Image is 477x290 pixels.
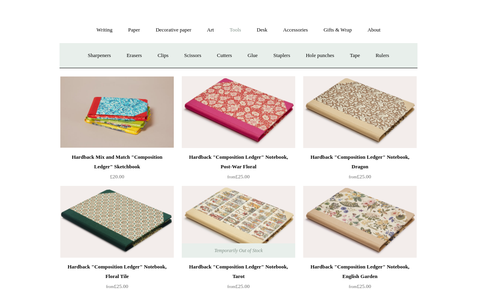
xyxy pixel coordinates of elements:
img: Hardback "Composition Ledger" Notebook, Floral Tile [60,186,174,258]
img: Hardback "Composition Ledger" Notebook, English Garden [303,186,417,258]
img: Hardback "Composition Ledger" Notebook, Tarot [182,186,295,258]
span: Temporarily Out of Stock [206,243,270,258]
a: Hardback "Composition Ledger" Notebook, Floral Tile Hardback "Composition Ledger" Notebook, Flora... [60,186,174,258]
a: Decorative paper [149,20,199,41]
img: Hardback Mix and Match "Composition Ledger" Sketchbook [60,76,174,148]
a: Tools [223,20,248,41]
span: £20.00 [110,174,124,180]
a: Hole punches [298,45,341,66]
a: Paper [121,20,147,41]
span: £25.00 [106,283,128,289]
a: Hardback "Composition Ledger" Notebook, Dragon Hardback "Composition Ledger" Notebook, Dragon [303,76,417,148]
span: from [349,175,357,179]
div: Hardback "Composition Ledger" Notebook, Floral Tile [62,262,172,281]
span: from [106,284,114,289]
a: Desk [250,20,275,41]
a: Cutters [210,45,239,66]
span: £25.00 [227,283,250,289]
a: Staplers [266,45,297,66]
span: £25.00 [349,174,371,180]
a: About [360,20,388,41]
a: Sharpeners [81,45,118,66]
a: Hardback "Composition Ledger" Notebook, Dragon from£25.00 [303,152,417,185]
a: Gifts & Wrap [316,20,359,41]
a: Glue [240,45,265,66]
img: Hardback "Composition Ledger" Notebook, Dragon [303,76,417,148]
a: Scissors [177,45,209,66]
span: from [349,284,357,289]
a: Writing [89,20,120,41]
span: £25.00 [349,283,371,289]
div: Hardback "Composition Ledger" Notebook, English Garden [305,262,415,281]
span: £25.00 [227,174,250,180]
a: Clips [150,45,175,66]
a: Hardback Mix and Match "Composition Ledger" Sketchbook £20.00 [60,152,174,185]
div: Hardback "Composition Ledger" Notebook, Post-War Floral [184,152,293,172]
a: Tape [343,45,367,66]
span: from [227,284,235,289]
a: Hardback "Composition Ledger" Notebook, English Garden Hardback "Composition Ledger" Notebook, En... [303,186,417,258]
div: Hardback Mix and Match "Composition Ledger" Sketchbook [62,152,172,172]
a: Hardback Mix and Match "Composition Ledger" Sketchbook Hardback Mix and Match "Composition Ledger... [60,76,174,148]
div: Hardback "Composition Ledger" Notebook, Dragon [305,152,415,172]
img: Hardback "Composition Ledger" Notebook, Post-War Floral [182,76,295,148]
a: Art [200,20,221,41]
span: from [227,175,235,179]
a: Hardback "Composition Ledger" Notebook, Tarot Hardback "Composition Ledger" Notebook, Tarot Tempo... [182,186,295,258]
a: Erasers [119,45,149,66]
a: Rulers [368,45,396,66]
a: Accessories [276,20,315,41]
div: Hardback "Composition Ledger" Notebook, Tarot [184,262,293,281]
a: Hardback "Composition Ledger" Notebook, Post-War Floral Hardback "Composition Ledger" Notebook, P... [182,76,295,148]
a: Hardback "Composition Ledger" Notebook, Post-War Floral from£25.00 [182,152,295,185]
